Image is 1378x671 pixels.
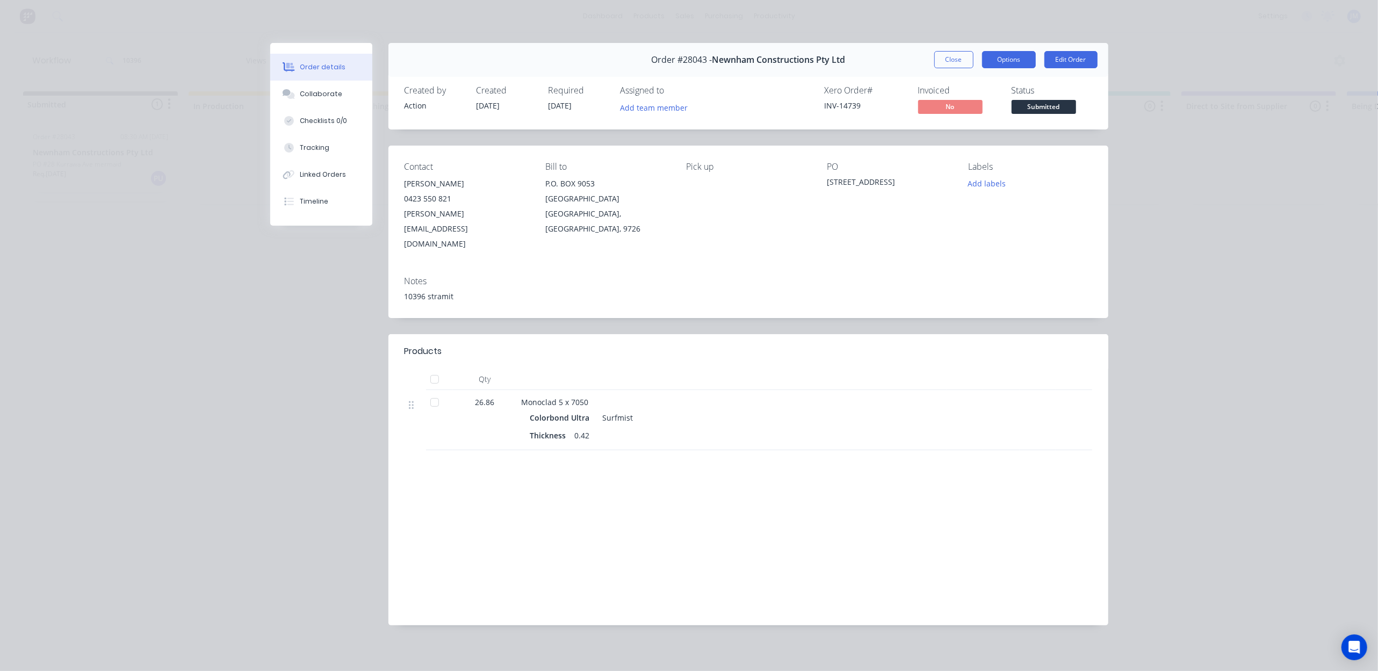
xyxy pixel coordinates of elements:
span: Submitted [1012,100,1076,113]
button: Tracking [270,134,372,161]
span: No [918,100,983,113]
div: Tracking [300,143,329,153]
div: Qty [453,369,517,390]
div: 0.42 [571,428,594,443]
span: Order #28043 - [651,55,712,65]
div: 10396 stramit [405,291,1092,302]
div: P.O. BOX 9053 [GEOGRAPHIC_DATA][GEOGRAPHIC_DATA], [GEOGRAPHIC_DATA], 9726 [545,176,669,236]
button: Add labels [962,176,1012,191]
div: Linked Orders [300,170,346,179]
div: Created by [405,85,464,96]
button: Linked Orders [270,161,372,188]
button: Checklists 0/0 [270,107,372,134]
span: Monoclad 5 x 7050 [522,397,589,407]
button: Submitted [1012,100,1076,116]
span: [DATE] [477,100,500,111]
div: Assigned to [621,85,728,96]
button: Options [982,51,1036,68]
div: Order details [300,62,345,72]
button: Add team member [621,100,694,114]
span: [DATE] [549,100,572,111]
button: Collaborate [270,81,372,107]
div: Status [1012,85,1092,96]
div: Action [405,100,464,111]
div: Thickness [530,428,571,443]
div: Labels [968,162,1092,172]
div: [PERSON_NAME]0423 550 821[PERSON_NAME][EMAIL_ADDRESS][DOMAIN_NAME] [405,176,528,251]
div: Created [477,85,536,96]
div: Open Intercom Messenger [1341,634,1367,660]
div: Checklists 0/0 [300,116,347,126]
div: [PERSON_NAME][EMAIL_ADDRESS][DOMAIN_NAME] [405,206,528,251]
div: Notes [405,276,1092,286]
div: Surfmist [598,410,633,425]
div: PO [827,162,951,172]
div: INV-14739 [825,100,905,111]
div: Timeline [300,197,328,206]
div: Invoiced [918,85,999,96]
div: [PERSON_NAME] [405,176,528,191]
button: Add team member [614,100,693,114]
div: Contact [405,162,528,172]
button: Timeline [270,188,372,215]
div: P.O. BOX 9053 [GEOGRAPHIC_DATA] [545,176,669,206]
div: Pick up [686,162,810,172]
button: Order details [270,54,372,81]
div: Required [549,85,608,96]
div: Bill to [545,162,669,172]
div: Products [405,345,442,358]
span: Newnham Constructions Pty Ltd [712,55,845,65]
div: Colorbond Ultra [530,410,594,425]
div: [STREET_ADDRESS] [827,176,951,191]
div: Xero Order # [825,85,905,96]
div: [GEOGRAPHIC_DATA], [GEOGRAPHIC_DATA], 9726 [545,206,669,236]
div: 0423 550 821 [405,191,528,206]
span: 26.86 [475,396,495,408]
button: Close [934,51,973,68]
div: Collaborate [300,89,342,99]
button: Edit Order [1044,51,1098,68]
